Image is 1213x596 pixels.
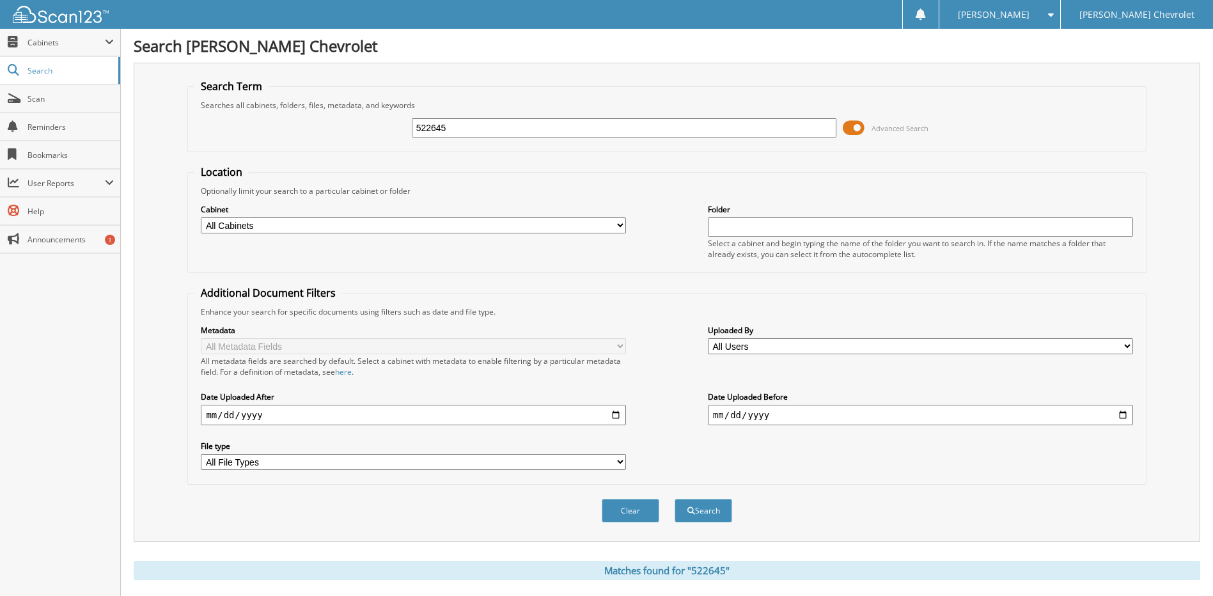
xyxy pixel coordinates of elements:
[134,561,1200,580] div: Matches found for "522645"
[27,37,105,48] span: Cabinets
[675,499,732,522] button: Search
[194,165,249,179] legend: Location
[872,123,928,133] span: Advanced Search
[708,238,1133,260] div: Select a cabinet and begin typing the name of the folder you want to search in. If the name match...
[958,11,1029,19] span: [PERSON_NAME]
[708,325,1133,336] label: Uploaded By
[708,204,1133,215] label: Folder
[708,405,1133,425] input: end
[27,178,105,189] span: User Reports
[13,6,109,23] img: scan123-logo-white.svg
[105,235,115,245] div: 1
[335,366,352,377] a: here
[27,150,114,161] span: Bookmarks
[201,441,626,451] label: File type
[27,234,114,245] span: Announcements
[194,286,342,300] legend: Additional Document Filters
[708,391,1133,402] label: Date Uploaded Before
[201,391,626,402] label: Date Uploaded After
[27,206,114,217] span: Help
[27,65,112,76] span: Search
[201,204,626,215] label: Cabinet
[194,79,269,93] legend: Search Term
[602,499,659,522] button: Clear
[134,35,1200,56] h1: Search [PERSON_NAME] Chevrolet
[201,405,626,425] input: start
[201,356,626,377] div: All metadata fields are searched by default. Select a cabinet with metadata to enable filtering b...
[27,93,114,104] span: Scan
[194,185,1139,196] div: Optionally limit your search to a particular cabinet or folder
[27,122,114,132] span: Reminders
[194,100,1139,111] div: Searches all cabinets, folders, files, metadata, and keywords
[201,325,626,336] label: Metadata
[1079,11,1194,19] span: [PERSON_NAME] Chevrolet
[194,306,1139,317] div: Enhance your search for specific documents using filters such as date and file type.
